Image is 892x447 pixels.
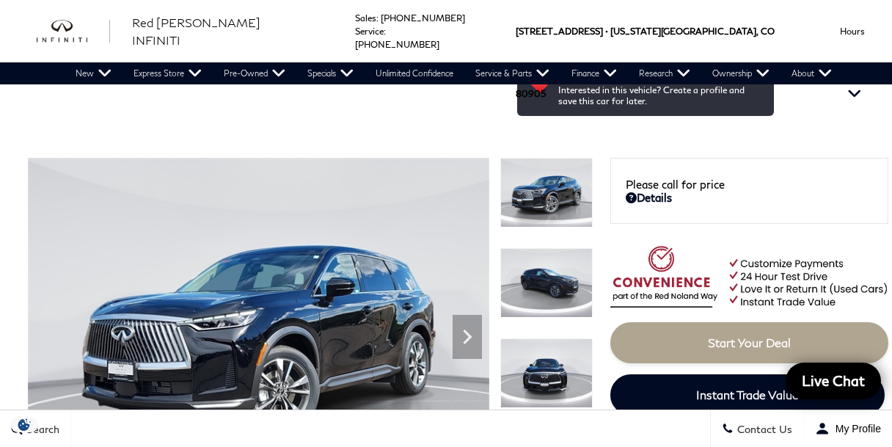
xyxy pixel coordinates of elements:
[453,315,482,359] div: Next
[780,62,843,84] a: About
[65,62,123,84] a: New
[381,12,465,23] a: [PHONE_NUMBER]
[610,374,885,415] a: Instant Trade Value
[626,191,873,204] a: Details
[355,39,439,50] a: [PHONE_NUMBER]
[365,62,464,84] a: Unlimited Confidence
[830,423,881,435] span: My Profile
[500,338,593,408] img: New 2026 BLACK OBSIDIAN INFINITI PURE AWD image 3
[355,12,376,23] span: Sales
[376,12,379,23] span: :
[696,388,799,401] span: Instant Trade Value
[804,410,892,447] button: Open user profile menu
[7,417,41,432] section: Click to Open Cookie Consent Modal
[37,20,110,43] a: infiniti
[628,62,701,84] a: Research
[464,62,560,84] a: Service & Parts
[794,371,872,390] span: Live Chat
[296,62,365,84] a: Specials
[610,322,888,363] a: Start Your Deal
[7,417,41,432] img: Opt-Out Icon
[516,26,775,99] a: [STREET_ADDRESS] • [US_STATE][GEOGRAPHIC_DATA], CO 80905
[23,423,59,435] span: Search
[500,158,593,228] img: New 2026 BLACK OBSIDIAN INFINITI PURE AWD image 1
[384,26,386,37] span: :
[132,15,260,47] span: Red [PERSON_NAME] INFINITI
[355,26,384,37] span: Service
[65,62,843,84] nav: Main Navigation
[786,363,881,399] a: Live Chat
[500,248,593,318] img: New 2026 BLACK OBSIDIAN INFINITI PURE AWD image 2
[701,62,780,84] a: Ownership
[37,20,110,43] img: INFINITI
[626,178,725,191] span: Please call for price
[708,335,791,349] span: Start Your Deal
[734,423,792,435] span: Contact Us
[213,62,296,84] a: Pre-Owned
[516,62,546,125] span: 80905
[132,14,311,49] a: Red [PERSON_NAME] INFINITI
[123,62,213,84] a: Express Store
[560,62,628,84] a: Finance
